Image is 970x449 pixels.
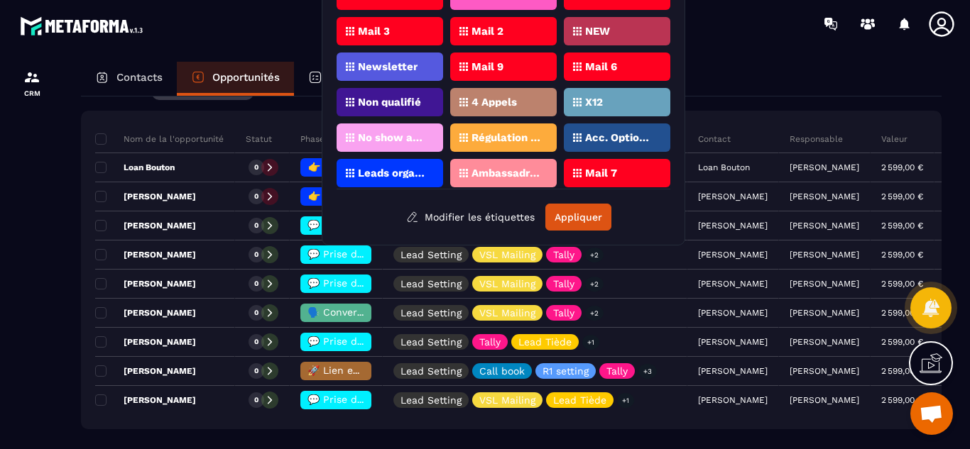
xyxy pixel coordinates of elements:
[790,192,859,201] p: [PERSON_NAME]
[790,395,859,405] p: [PERSON_NAME]
[881,162,923,172] p: 2 599,00 €
[790,221,859,231] p: [PERSON_NAME]
[790,162,859,172] p: [PERSON_NAME]
[358,97,421,107] p: Non qualifié
[585,133,654,143] p: Acc. Option 2
[881,221,923,231] p: 2 599,00 €
[95,278,196,289] p: [PERSON_NAME]
[479,279,535,289] p: VSL Mailing
[881,250,923,260] p: 2 599,00 €
[307,219,449,231] span: 💬 Prise de contact effectué
[479,366,525,376] p: Call book
[20,13,148,39] img: logo
[545,204,611,231] button: Appliquer
[81,62,177,96] a: Contacts
[307,306,433,318] span: 🗣️ Conversation en cours
[308,190,364,201] span: 👉 A traiter
[553,395,606,405] p: Lead Tiède
[400,366,462,376] p: Lead Setting
[95,365,196,377] p: [PERSON_NAME]
[254,337,258,347] p: 0
[95,394,196,406] p: [PERSON_NAME]
[472,97,517,107] p: 4 Appels
[638,364,657,379] p: +3
[543,366,589,376] p: R1 setting
[881,192,923,201] p: 2 599,00 €
[518,337,572,347] p: Lead Tiède
[585,26,610,36] p: NEW
[212,71,280,84] p: Opportunités
[307,394,449,405] span: 💬 Prise de contact effectué
[177,62,294,96] a: Opportunités
[400,279,462,289] p: Lead Setting
[582,335,599,350] p: +1
[790,337,859,347] p: [PERSON_NAME]
[358,133,427,143] p: No show appel stratégique
[881,279,923,289] p: 2 599,00 €
[553,308,574,318] p: Tally
[95,220,196,231] p: [PERSON_NAME]
[254,221,258,231] p: 0
[881,308,923,318] p: 2 599,00 €
[472,62,503,72] p: Mail 9
[254,192,258,201] p: 0
[472,26,503,36] p: Mail 2
[400,250,462,260] p: Lead Setting
[790,366,859,376] p: [PERSON_NAME]
[4,89,60,97] p: CRM
[254,395,258,405] p: 0
[307,248,449,260] span: 💬 Prise de contact effectué
[790,308,859,318] p: [PERSON_NAME]
[254,279,258,289] p: 0
[95,162,175,173] p: Loan Bouton
[254,162,258,172] p: 0
[479,308,535,318] p: VSL Mailing
[400,395,462,405] p: Lead Setting
[617,393,634,408] p: +1
[95,133,224,145] p: Nom de la l'opportunité
[307,365,432,376] span: 🚀 Lien envoyé & Relance
[95,249,196,260] p: [PERSON_NAME]
[585,248,604,262] p: +2
[472,133,540,143] p: Régulation en cours
[585,97,603,107] p: X12
[358,26,390,36] p: Mail 3
[881,133,908,145] p: Valeur
[479,337,501,347] p: Tally
[606,366,628,376] p: Tally
[116,71,163,84] p: Contacts
[585,168,617,178] p: Mail 7
[254,250,258,260] p: 0
[254,308,258,318] p: 0
[400,337,462,347] p: Lead Setting
[472,168,540,178] p: Ambassadrice
[790,250,859,260] p: [PERSON_NAME]
[300,133,325,145] p: Phase
[358,62,418,72] p: Newsletter
[308,161,364,172] span: 👉 A traiter
[246,133,272,145] p: Statut
[479,250,535,260] p: VSL Mailing
[95,336,196,348] p: [PERSON_NAME]
[698,133,731,145] p: Contact
[585,277,604,292] p: +2
[553,279,574,289] p: Tally
[881,366,923,376] p: 2 599,00 €
[358,168,427,178] p: Leads organique
[910,392,953,435] div: Ouvrir le chat
[400,308,462,318] p: Lead Setting
[95,307,196,318] p: [PERSON_NAME]
[307,336,449,347] span: 💬 Prise de contact effectué
[95,191,196,202] p: [PERSON_NAME]
[23,69,40,86] img: formation
[294,62,380,96] a: Tâches
[4,58,60,108] a: formationformationCRM
[790,279,859,289] p: [PERSON_NAME]
[790,133,843,145] p: Responsable
[585,62,617,72] p: Mail 6
[585,306,604,321] p: +2
[479,395,535,405] p: VSL Mailing
[553,250,574,260] p: Tally
[881,337,923,347] p: 2 599,00 €
[307,277,449,289] span: 💬 Prise de contact effectué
